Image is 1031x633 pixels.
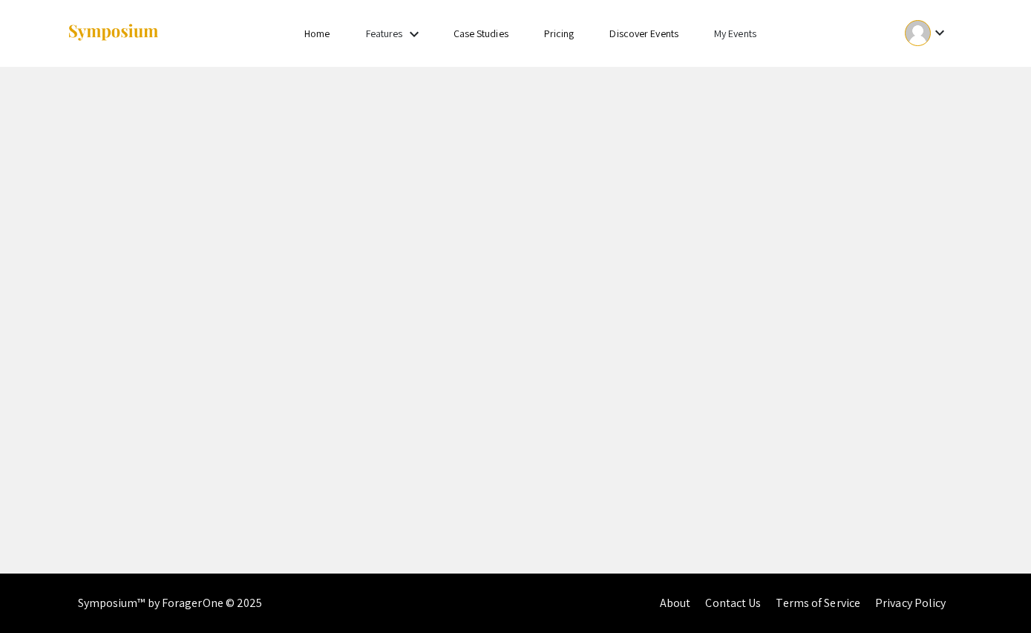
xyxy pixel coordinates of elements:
[609,27,678,40] a: Discover Events
[776,595,860,611] a: Terms of Service
[304,27,330,40] a: Home
[889,16,964,50] button: Expand account dropdown
[366,27,403,40] a: Features
[405,25,423,43] mat-icon: Expand Features list
[875,595,946,611] a: Privacy Policy
[67,23,160,43] img: Symposium by ForagerOne
[931,24,949,42] mat-icon: Expand account dropdown
[660,595,691,611] a: About
[544,27,575,40] a: Pricing
[705,595,761,611] a: Contact Us
[968,566,1020,622] iframe: Chat
[454,27,508,40] a: Case Studies
[714,27,756,40] a: My Events
[78,574,263,633] div: Symposium™ by ForagerOne © 2025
